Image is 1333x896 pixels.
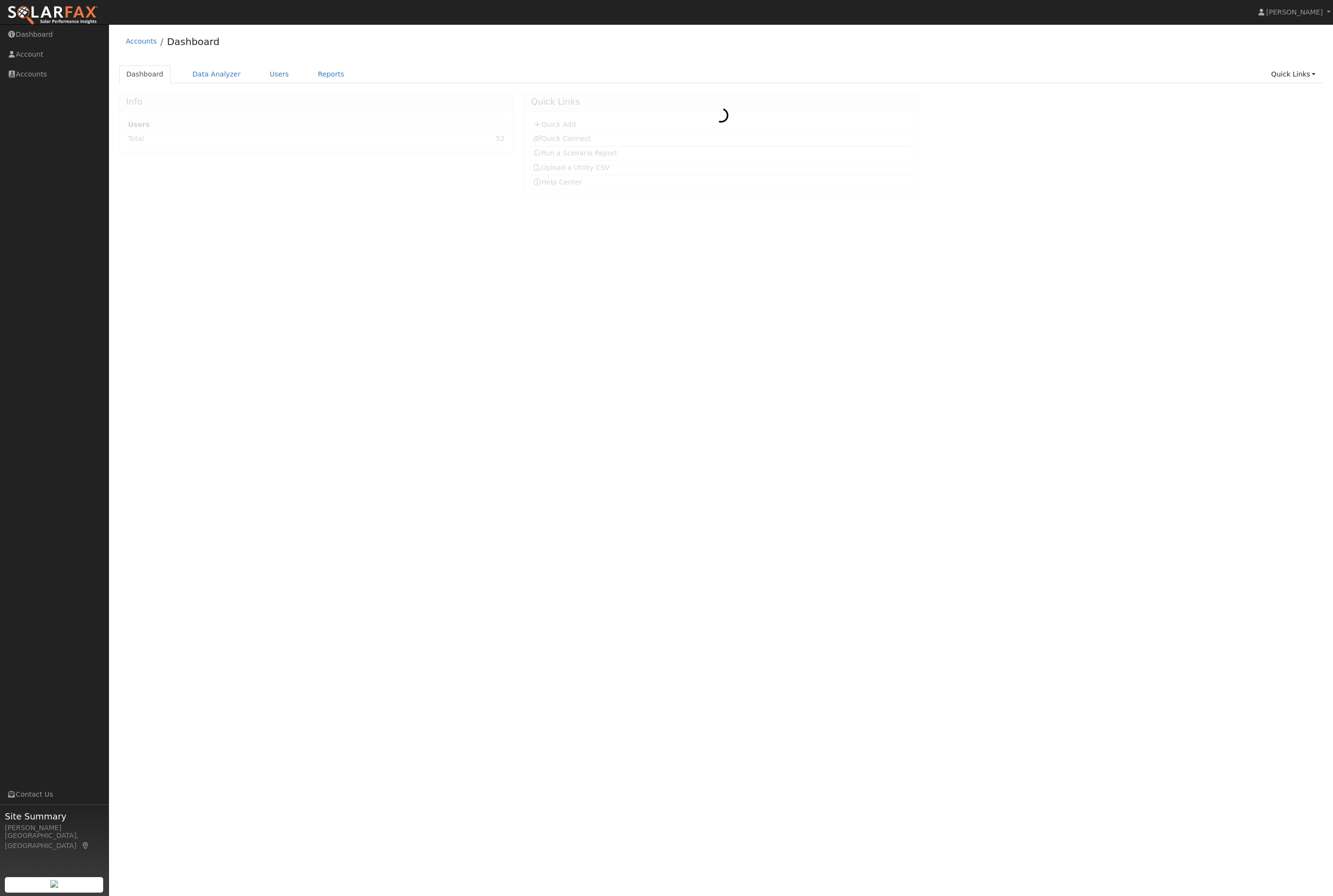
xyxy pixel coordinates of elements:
a: Accounts [126,37,157,45]
a: Dashboard [167,36,220,47]
a: Map [81,842,90,850]
a: Dashboard [119,65,171,83]
span: Site Summary [5,810,104,823]
span: [PERSON_NAME] [1266,8,1323,16]
a: Quick Links [1264,65,1323,83]
a: Users [263,65,296,83]
div: [PERSON_NAME] [5,823,104,833]
a: Reports [310,65,351,83]
div: [GEOGRAPHIC_DATA], [GEOGRAPHIC_DATA] [5,831,104,851]
a: Data Analyzer [185,65,248,83]
img: SolarFax [7,5,98,26]
img: retrieve [50,880,58,888]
